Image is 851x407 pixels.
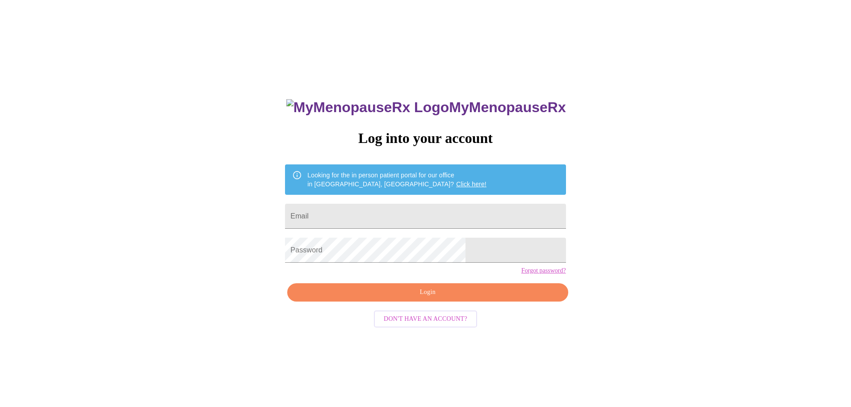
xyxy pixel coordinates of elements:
img: MyMenopauseRx Logo [286,99,449,116]
h3: MyMenopauseRx [286,99,566,116]
button: Don't have an account? [374,310,477,328]
span: Don't have an account? [384,314,467,325]
span: Login [298,287,558,298]
a: Forgot password? [521,267,566,274]
button: Login [287,283,568,302]
div: Looking for the in person patient portal for our office in [GEOGRAPHIC_DATA], [GEOGRAPHIC_DATA]? [307,167,486,192]
h3: Log into your account [285,130,566,147]
a: Click here! [456,180,486,188]
a: Don't have an account? [372,315,479,322]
